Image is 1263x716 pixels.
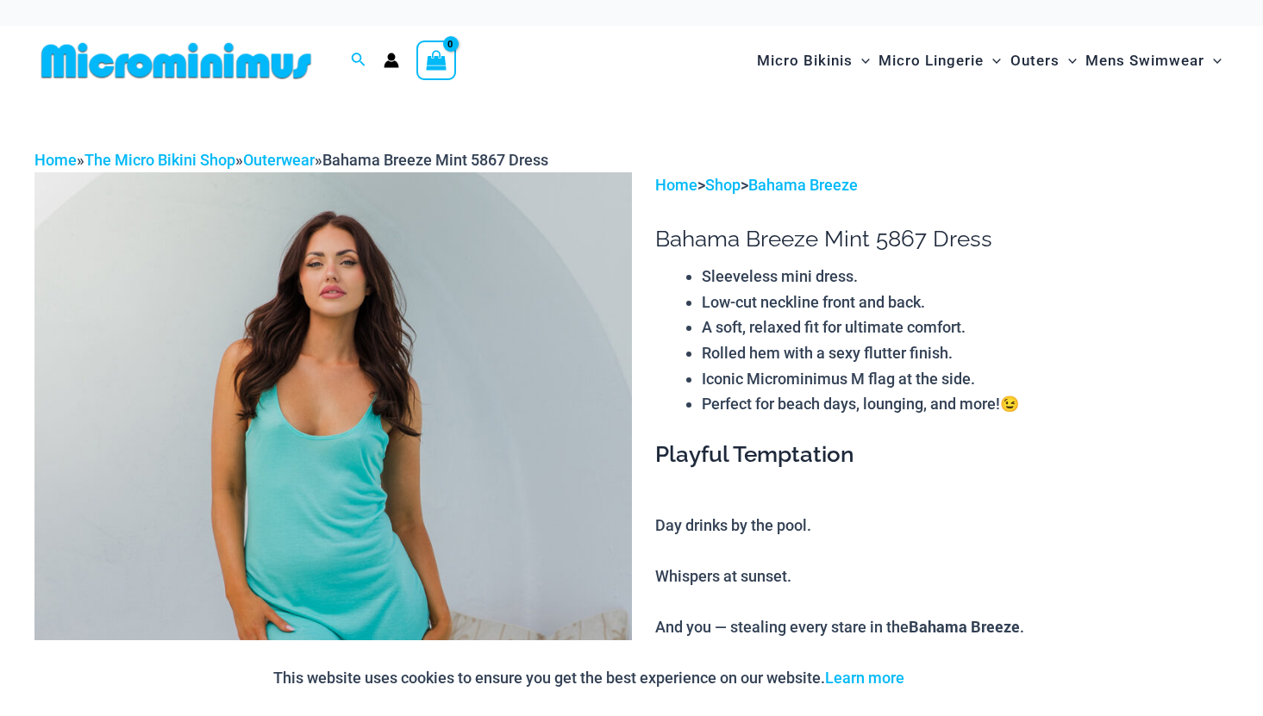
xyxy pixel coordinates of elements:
[34,151,548,169] span: » » »
[917,657,991,699] button: Accept
[705,176,741,194] a: Shop
[655,176,697,194] a: Home
[909,616,1020,637] b: Bahama Breeze
[702,366,1229,392] li: Iconic Microminimus M flag at the side.
[1204,39,1222,83] span: Menu Toggle
[273,665,904,691] p: This website uses cookies to ensure you get the best experience on our website.
[984,39,1001,83] span: Menu Toggle
[702,290,1229,315] li: Low-cut neckline front and back.
[384,53,399,68] a: Account icon link
[655,172,1229,198] p: > >
[84,151,235,169] a: The Micro Bikini Shop
[878,39,984,83] span: Micro Lingerie
[1000,393,1019,414] span: 😉
[1085,39,1204,83] span: Mens Swimwear
[243,151,315,169] a: Outerwear
[655,226,1229,252] h1: Bahama Breeze Mint 5867 Dress
[655,440,1229,470] h3: Playful Temptation
[853,39,870,83] span: Menu Toggle
[702,340,1229,366] li: Rolled hem with a sexy flutter finish.
[34,151,77,169] a: Home
[1060,39,1077,83] span: Menu Toggle
[702,314,1229,340] li: A soft, relaxed fit for ultimate comfort.
[753,34,874,87] a: Micro BikinisMenu ToggleMenu Toggle
[351,50,366,72] a: Search icon link
[874,34,1005,87] a: Micro LingerieMenu ToggleMenu Toggle
[1006,34,1081,87] a: OutersMenu ToggleMenu Toggle
[702,264,1229,290] li: Sleeveless mini dress.
[750,32,1229,90] nav: Site Navigation
[34,41,318,80] img: MM SHOP LOGO FLAT
[825,669,904,687] a: Learn more
[1081,34,1226,87] a: Mens SwimwearMenu ToggleMenu Toggle
[748,176,858,194] a: Bahama Breeze
[1010,39,1060,83] span: Outers
[322,151,548,169] span: Bahama Breeze Mint 5867 Dress
[702,391,1229,417] li: Perfect for beach days, lounging, and more!
[416,40,456,80] a: View Shopping Cart, empty
[757,39,853,83] span: Micro Bikinis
